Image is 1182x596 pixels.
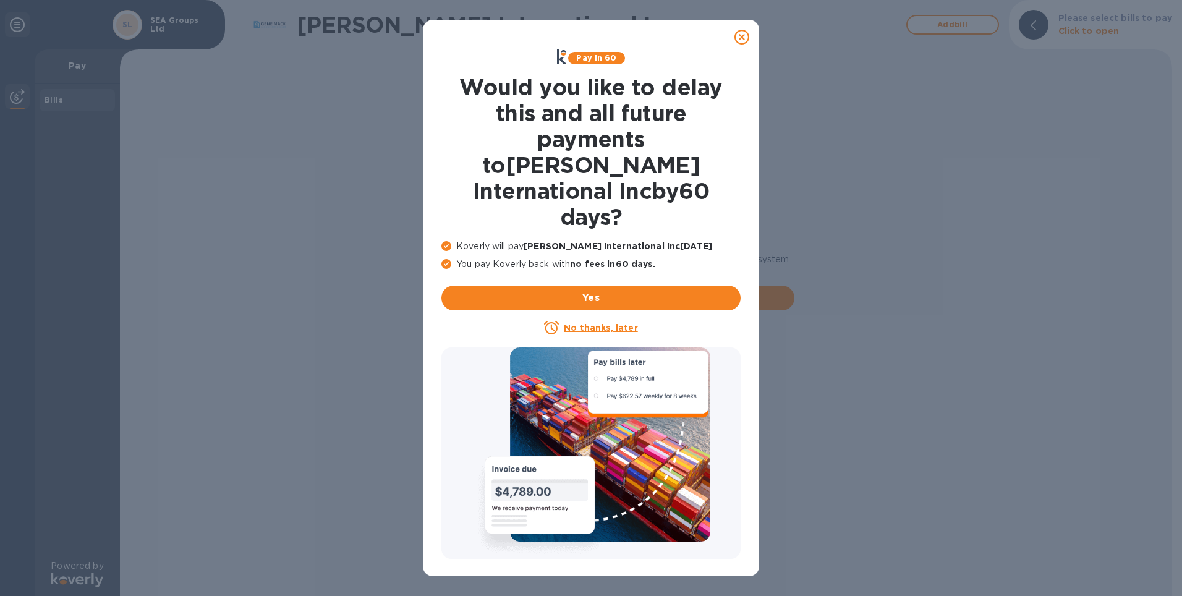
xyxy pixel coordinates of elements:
[441,258,741,271] p: You pay Koverly back with
[524,241,712,251] b: [PERSON_NAME] International Inc [DATE]
[576,53,616,62] b: Pay in 60
[441,240,741,253] p: Koverly will pay
[451,291,731,305] span: Yes
[441,286,741,310] button: Yes
[570,259,655,269] b: no fees in 60 days .
[441,74,741,230] h1: Would you like to delay this and all future payments to [PERSON_NAME] International Inc by 60 days ?
[564,323,637,333] u: No thanks, later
